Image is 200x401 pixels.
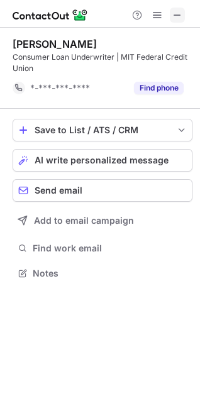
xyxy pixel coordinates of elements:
[35,125,170,135] div: Save to List / ATS / CRM
[13,239,192,257] button: Find work email
[35,155,169,165] span: AI write personalized message
[134,82,184,94] button: Reveal Button
[13,119,192,141] button: save-profile-one-click
[35,185,82,195] span: Send email
[13,52,192,74] div: Consumer Loan Underwriter | MIT Federal Credit Union
[33,243,187,254] span: Find work email
[34,216,134,226] span: Add to email campaign
[13,149,192,172] button: AI write personalized message
[13,38,97,50] div: [PERSON_NAME]
[33,268,187,279] span: Notes
[13,265,192,282] button: Notes
[13,8,88,23] img: ContactOut v5.3.10
[13,209,192,232] button: Add to email campaign
[13,179,192,202] button: Send email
